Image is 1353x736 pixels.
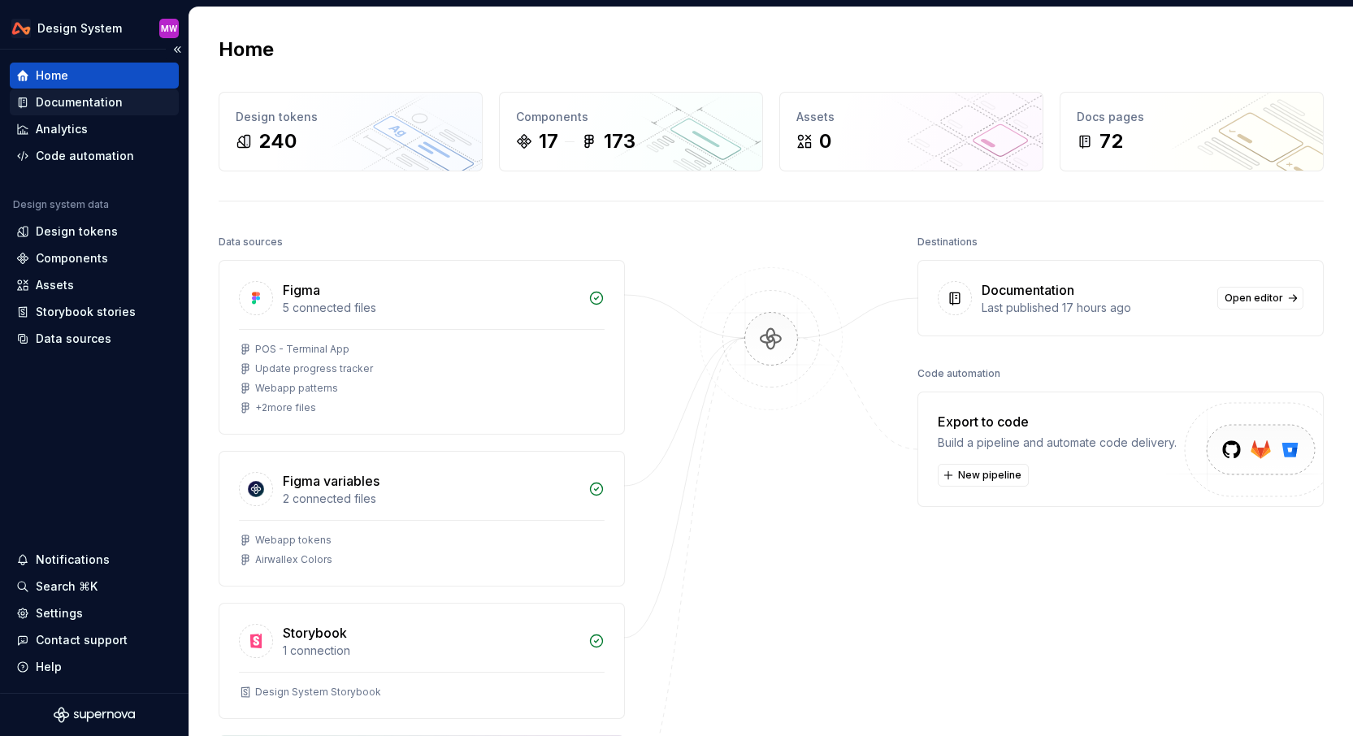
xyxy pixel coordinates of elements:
[819,128,831,154] div: 0
[958,469,1021,482] span: New pipeline
[1060,92,1324,171] a: Docs pages72
[283,643,579,659] div: 1 connection
[10,299,179,325] a: Storybook stories
[10,547,179,573] button: Notifications
[10,89,179,115] a: Documentation
[36,304,136,320] div: Storybook stories
[36,277,74,293] div: Assets
[10,627,179,653] button: Contact support
[283,300,579,316] div: 5 connected files
[219,231,283,253] div: Data sources
[11,19,31,38] img: 0733df7c-e17f-4421-95a9-ced236ef1ff0.png
[283,491,579,507] div: 2 connected files
[36,659,62,675] div: Help
[13,198,109,211] div: Design system data
[283,280,320,300] div: Figma
[166,38,189,61] button: Collapse sidebar
[917,362,1000,385] div: Code automation
[236,109,466,125] div: Design tokens
[161,22,177,35] div: MW
[10,63,179,89] a: Home
[10,116,179,142] a: Analytics
[36,552,110,568] div: Notifications
[255,553,332,566] div: Airwallex Colors
[36,605,83,621] div: Settings
[539,128,558,154] div: 17
[255,362,373,375] div: Update progress tracker
[283,623,347,643] div: Storybook
[54,707,135,723] svg: Supernova Logo
[283,471,379,491] div: Figma variables
[917,231,978,253] div: Destinations
[499,92,763,171] a: Components17173
[3,11,185,45] button: Design SystemMW
[1099,128,1123,154] div: 72
[36,250,108,266] div: Components
[938,412,1177,431] div: Export to code
[1225,292,1283,305] span: Open editor
[255,534,332,547] div: Webapp tokens
[255,343,349,356] div: POS - Terminal App
[219,451,625,587] a: Figma variables2 connected filesWebapp tokensAirwallex Colors
[10,219,179,245] a: Design tokens
[10,272,179,298] a: Assets
[938,435,1177,451] div: Build a pipeline and automate code delivery.
[982,280,1074,300] div: Documentation
[36,223,118,240] div: Design tokens
[36,94,123,110] div: Documentation
[36,148,134,164] div: Code automation
[255,382,338,395] div: Webapp patterns
[219,37,274,63] h2: Home
[258,128,297,154] div: 240
[10,326,179,352] a: Data sources
[10,654,179,680] button: Help
[36,121,88,137] div: Analytics
[1217,287,1303,310] a: Open editor
[10,574,179,600] button: Search ⌘K
[255,401,316,414] div: + 2 more files
[10,600,179,626] a: Settings
[779,92,1043,171] a: Assets0
[10,143,179,169] a: Code automation
[219,260,625,435] a: Figma5 connected filesPOS - Terminal AppUpdate progress trackerWebapp patterns+2more files
[10,245,179,271] a: Components
[36,578,98,595] div: Search ⌘K
[982,300,1208,316] div: Last published 17 hours ago
[1077,109,1307,125] div: Docs pages
[219,92,483,171] a: Design tokens240
[516,109,746,125] div: Components
[37,20,122,37] div: Design System
[604,128,635,154] div: 173
[255,686,381,699] div: Design System Storybook
[796,109,1026,125] div: Assets
[219,603,625,719] a: Storybook1 connectionDesign System Storybook
[36,67,68,84] div: Home
[36,331,111,347] div: Data sources
[938,464,1029,487] button: New pipeline
[36,632,128,648] div: Contact support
